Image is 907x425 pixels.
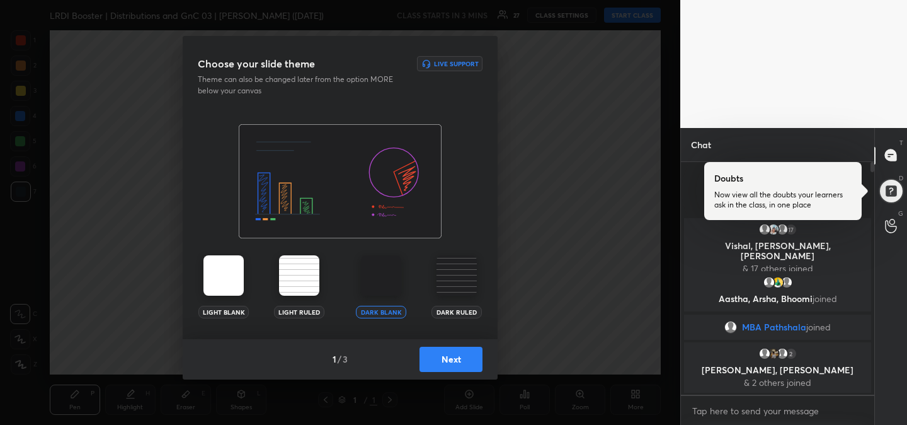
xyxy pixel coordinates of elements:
p: & 2 others joined [692,378,864,388]
h4: 3 [343,352,348,366]
div: grid [681,216,874,395]
img: thumbnail.jpg [772,276,784,289]
p: & 17 others joined [692,264,864,274]
div: Light Blank [198,306,249,318]
div: 17 [785,223,797,236]
img: default.png [724,321,737,334]
span: MBA Pathshala [742,322,806,332]
img: default.png [776,347,789,360]
h6: Live Support [434,61,479,67]
img: darkRuledTheme.359fb5fd.svg [436,255,477,296]
img: darkThemeBanner.f801bae7.svg [239,124,442,239]
div: Dark Ruled [431,306,482,318]
button: Next [419,347,482,372]
h4: / [338,352,341,366]
img: thumbnail.jpg [767,347,780,360]
p: [PERSON_NAME], [PERSON_NAME] [692,365,864,375]
img: thumbnail.jpg [767,223,780,236]
img: default.png [776,223,789,236]
p: Aastha, Arsha, Bhoomi [692,294,864,304]
div: 2 [785,347,797,360]
span: joined [806,322,831,332]
h4: 1 [333,352,336,366]
img: default.png [758,347,771,360]
p: Vishal, [PERSON_NAME], [PERSON_NAME] [692,241,864,261]
p: Chat [681,128,721,161]
img: lightTheme.5bb83c5b.svg [203,255,244,296]
p: T [899,138,903,148]
span: joined [813,293,837,305]
p: G [898,209,903,218]
p: Theme can also be changed later from the option MORE below your canvas [198,74,402,96]
img: default.png [758,223,771,236]
img: default.png [763,276,775,289]
img: lightRuledTheme.002cd57a.svg [279,255,319,296]
img: default.png [780,276,793,289]
div: Dark Blank [356,306,406,318]
h3: Choose your slide theme [198,56,315,71]
div: Light Ruled [274,306,324,318]
p: D [899,173,903,183]
img: darkTheme.aa1caeba.svg [361,255,401,296]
